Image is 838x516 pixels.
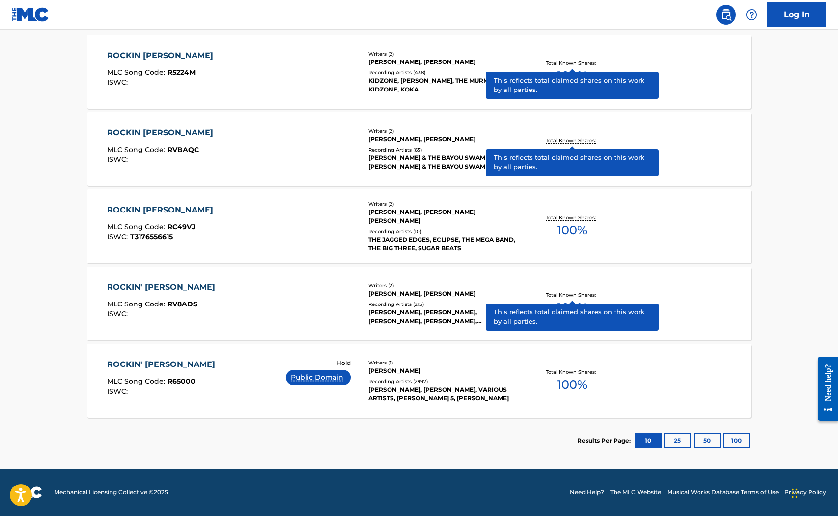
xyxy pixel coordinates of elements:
[107,222,168,231] span: MLC Song Code :
[87,189,751,263] a: ROCKIN [PERSON_NAME]MLC Song Code:RC49VJISWC:T3176556615Writers (2)[PERSON_NAME], [PERSON_NAME] [...
[610,488,661,497] a: The MLC Website
[368,153,517,171] div: [PERSON_NAME] & THE BAYOU SWAMP BAND, [PERSON_NAME] & THE BAYOU SWAMP BAND, [PERSON_NAME]|THE BAY...
[12,7,50,22] img: MLC Logo
[664,433,691,448] button: 25
[767,2,826,27] a: Log In
[107,127,218,139] div: ROCKIN [PERSON_NAME]
[810,349,838,428] iframe: Resource Center
[107,145,168,154] span: MLC Song Code :
[368,282,517,289] div: Writers ( 2 )
[368,135,517,144] div: [PERSON_NAME], [PERSON_NAME]
[746,9,757,21] img: help
[87,112,751,186] a: ROCKIN [PERSON_NAME]MLC Song Code:RVBAQCISWC:Writers (2)[PERSON_NAME], [PERSON_NAME]Recording Art...
[784,488,826,497] a: Privacy Policy
[107,50,218,61] div: ROCKIN [PERSON_NAME]
[54,488,168,497] span: Mechanical Licensing Collective © 2025
[557,376,587,394] span: 100 %
[368,235,517,253] div: THE JAGGED EDGES, ECLIPSE, THE MEGA BAND, THE BIG THREE, SUGAR BEATS
[720,9,732,21] img: search
[168,377,196,386] span: R65000
[557,299,587,316] span: 100 %
[107,281,220,293] div: ROCKIN' [PERSON_NAME]
[368,308,517,326] div: [PERSON_NAME], [PERSON_NAME], [PERSON_NAME], [PERSON_NAME], [PERSON_NAME]
[368,146,517,153] div: Recording Artists ( 65 )
[107,232,130,241] span: ISWC :
[368,228,517,235] div: Recording Artists ( 10 )
[368,200,517,208] div: Writers ( 2 )
[87,344,751,418] a: ROCKIN' [PERSON_NAME]MLC Song Code:R65000ISWC: HoldPublic DomainWriters (1)[PERSON_NAME]Recording...
[107,309,130,318] span: ISWC :
[716,5,736,25] a: Public Search
[368,208,517,225] div: [PERSON_NAME], [PERSON_NAME] [PERSON_NAME]
[168,68,196,77] span: R5224M
[546,214,598,221] p: Total Known Shares:
[723,433,750,448] button: 100
[368,359,517,366] div: Writers ( 1 )
[107,359,220,370] div: ROCKIN' [PERSON_NAME]
[577,436,633,445] p: Results Per Page:
[557,144,587,162] span: 100 %
[557,221,587,239] span: 100 %
[368,127,517,135] div: Writers ( 2 )
[12,486,42,498] img: logo
[368,58,517,66] div: [PERSON_NAME], [PERSON_NAME]
[107,155,130,164] span: ISWC :
[107,387,130,395] span: ISWC :
[667,488,779,497] a: Musical Works Database Terms of Use
[635,433,662,448] button: 10
[368,289,517,298] div: [PERSON_NAME], [PERSON_NAME]
[87,267,751,340] a: ROCKIN' [PERSON_NAME]MLC Song Code:RV8ADSISWC:Writers (2)[PERSON_NAME], [PERSON_NAME]Recording Ar...
[546,60,598,67] p: Total Known Shares:
[742,5,761,25] div: Help
[168,222,196,231] span: RC49VJ
[368,76,517,94] div: KIDZONE, [PERSON_NAME], THE MURMAIDS, KIDZONE, KOKA
[291,372,346,383] p: Public Domain
[87,35,751,109] a: ROCKIN [PERSON_NAME]MLC Song Code:R5224MISWC:Writers (2)[PERSON_NAME], [PERSON_NAME]Recording Art...
[168,145,199,154] span: RVBAQC
[546,137,598,144] p: Total Known Shares:
[368,301,517,308] div: Recording Artists ( 215 )
[107,204,218,216] div: ROCKIN [PERSON_NAME]
[107,377,168,386] span: MLC Song Code :
[368,50,517,58] div: Writers ( 2 )
[368,366,517,375] div: [PERSON_NAME]
[368,385,517,403] div: [PERSON_NAME], [PERSON_NAME], VARIOUS ARTISTS, [PERSON_NAME] 5, [PERSON_NAME]
[546,368,598,376] p: Total Known Shares:
[368,378,517,385] div: Recording Artists ( 2997 )
[336,359,351,367] p: Hold
[792,479,798,508] div: Drag
[107,78,130,87] span: ISWC :
[789,469,838,516] iframe: Chat Widget
[107,68,168,77] span: MLC Song Code :
[694,433,721,448] button: 50
[546,291,598,299] p: Total Known Shares:
[107,300,168,308] span: MLC Song Code :
[368,69,517,76] div: Recording Artists ( 438 )
[557,67,587,85] span: 100 %
[130,232,173,241] span: T3176556615
[168,300,197,308] span: RV8ADS
[570,488,604,497] a: Need Help?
